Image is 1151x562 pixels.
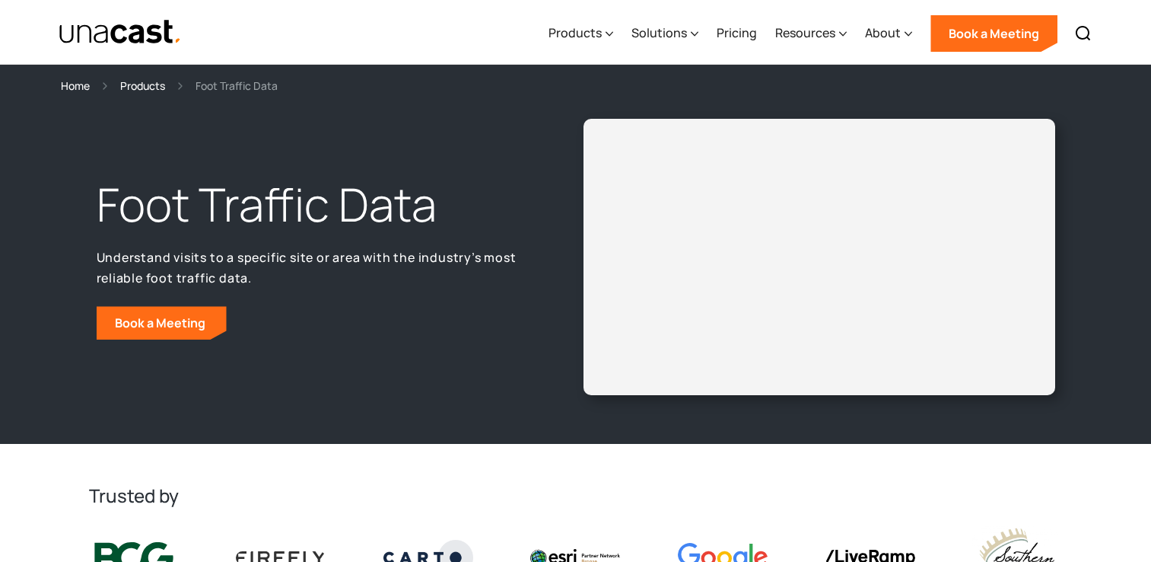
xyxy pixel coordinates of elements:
[59,19,183,46] img: Unacast text logo
[120,77,165,94] a: Products
[865,24,901,42] div: About
[596,131,1043,383] iframe: Unacast - European Vaccines v2
[97,174,527,235] h1: Foot Traffic Data
[97,306,227,340] a: Book a Meeting
[930,15,1057,52] a: Book a Meeting
[1074,24,1092,43] img: Search icon
[775,24,835,42] div: Resources
[97,247,527,288] p: Understand visits to a specific site or area with the industry’s most reliable foot traffic data.
[89,484,1063,508] h2: Trusted by
[631,24,687,42] div: Solutions
[196,77,278,94] div: Foot Traffic Data
[717,2,757,65] a: Pricing
[59,19,183,46] a: home
[548,24,602,42] div: Products
[61,77,90,94] a: Home
[865,2,912,65] div: About
[631,2,698,65] div: Solutions
[548,2,613,65] div: Products
[775,2,847,65] div: Resources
